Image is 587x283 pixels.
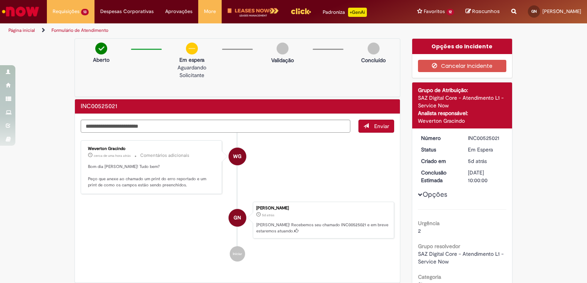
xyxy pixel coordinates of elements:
span: 2 [418,227,421,234]
dt: Conclusão Estimada [415,169,463,184]
dt: Criado em [415,157,463,165]
div: [DATE] 10:00:00 [468,169,504,184]
b: Urgência [418,220,439,227]
span: Enviar [374,123,389,130]
img: click_logo_yellow_360x200.png [290,5,311,17]
span: More [204,8,216,15]
img: logo-leases-transp-branco.png [227,8,279,17]
span: GN [234,209,241,227]
div: Opções do Incidente [412,39,512,54]
time: 26/09/2025 17:40:06 [468,158,487,165]
img: circle-minus.png [186,43,198,54]
dt: Número [415,134,463,142]
span: 5d atrás [468,158,487,165]
span: Despesas Corporativas [100,8,154,15]
time: 26/09/2025 17:40:06 [262,213,274,217]
div: SAZ Digital Core - Atendimento L1 - Service Now [418,94,507,109]
p: [PERSON_NAME]! Recebemos seu chamado INC00525021 e em breve estaremos atuando. [256,222,390,234]
div: INC00525021 [468,134,504,142]
b: Categoria [418,273,441,280]
div: Giovanna Ferreira Nicolini [229,209,246,227]
a: Formulário de Atendimento [51,27,108,33]
p: +GenAi [348,8,367,17]
p: Aguardando Solicitante [166,64,218,79]
span: Rascunhos [472,8,500,15]
span: WG [233,147,242,166]
img: img-circle-grey.png [277,43,289,54]
div: Padroniza [323,8,367,17]
div: Analista responsável: [418,109,507,117]
a: Rascunhos [466,8,500,15]
li: Giovanna Ferreira Nicolini [81,202,394,239]
div: 26/09/2025 17:40:06 [468,157,504,165]
ul: Trilhas de página [6,23,386,38]
div: Em Espera [468,146,504,153]
span: Favoritos [424,8,445,15]
span: [PERSON_NAME] [542,8,581,15]
button: Enviar [358,120,394,133]
div: Weverton Gracindo [88,146,216,151]
a: Página inicial [8,27,35,33]
div: Weverton Gracindo [418,117,507,125]
h2: INC00525021 Histórico de tíquete [81,103,117,110]
ul: Histórico de tíquete [81,133,394,269]
div: [PERSON_NAME] [256,206,390,211]
span: Requisições [53,8,80,15]
div: Grupo de Atribuição: [418,86,507,94]
textarea: Digite sua mensagem aqui... [81,120,350,133]
span: 12 [446,9,454,15]
span: SAZ Digital Core - Atendimento L1 - Service Now [418,250,505,265]
span: 5d atrás [262,213,274,217]
img: ServiceNow [1,4,40,19]
time: 01/10/2025 07:30:58 [94,153,131,158]
img: check-circle-green.png [95,43,107,54]
span: GN [531,9,537,14]
p: Em espera [166,56,218,64]
p: Bom dia [PERSON_NAME]! Tudo bem? Peço que anexe ao chamado um print do erro reportado e um print ... [88,164,216,188]
p: Concluído [361,56,386,64]
div: Weverton Gracindo [229,148,246,165]
dt: Status [415,146,463,153]
button: Cancelar Incidente [418,60,507,72]
span: Aprovações [165,8,192,15]
span: cerca de uma hora atrás [94,153,131,158]
img: img-circle-grey.png [368,43,380,54]
p: Aberto [93,56,109,64]
b: Grupo resolvedor [418,243,460,250]
small: Comentários adicionais [140,152,189,159]
span: 13 [81,9,89,15]
p: Validação [271,56,294,64]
